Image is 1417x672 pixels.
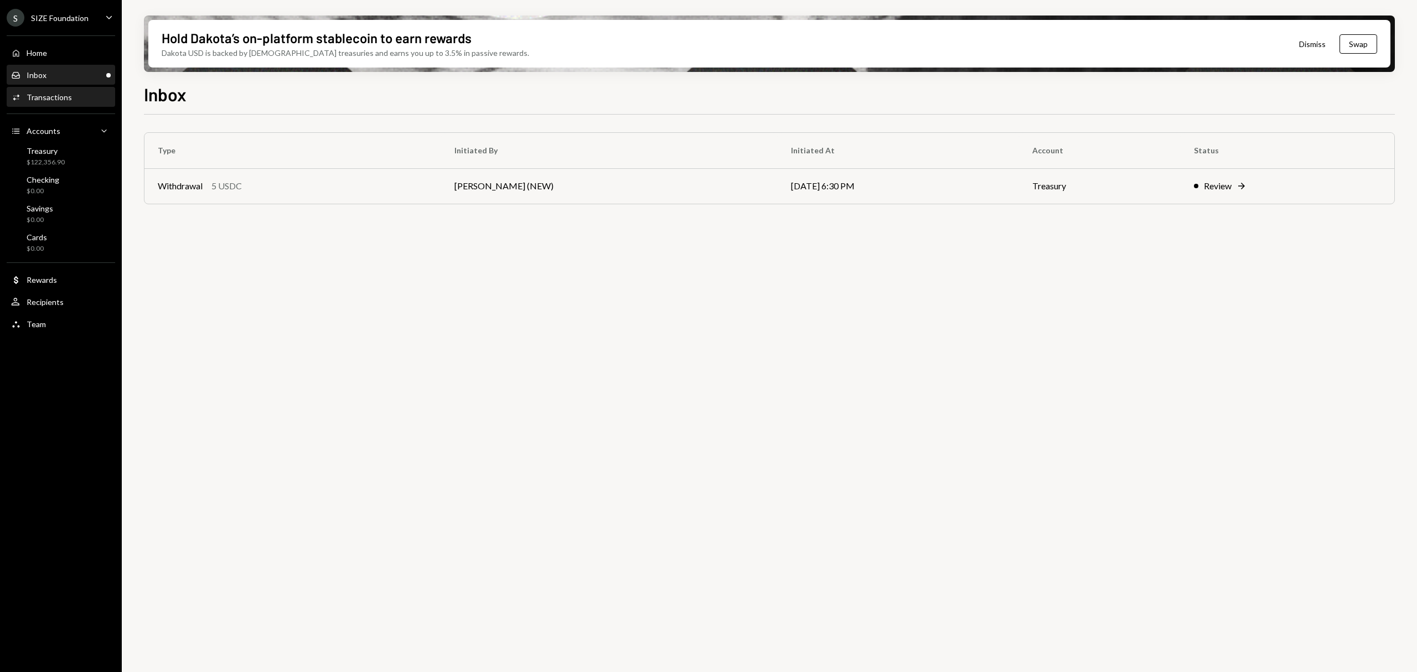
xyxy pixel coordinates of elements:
div: Withdrawal [158,179,203,193]
h1: Inbox [144,83,187,105]
td: [DATE] 6:30 PM [778,168,1020,204]
th: Account [1019,133,1181,168]
div: $0.00 [27,215,53,225]
div: Hold Dakota’s on-platform stablecoin to earn rewards [162,29,472,47]
a: Home [7,43,115,63]
div: $122,356.90 [27,158,65,167]
a: Rewards [7,270,115,290]
a: Cards$0.00 [7,229,115,256]
button: Swap [1340,34,1377,54]
th: Status [1181,133,1394,168]
div: Cards [27,232,47,242]
div: S [7,9,24,27]
th: Initiated At [778,133,1020,168]
a: Checking$0.00 [7,172,115,198]
div: Checking [27,175,59,184]
div: Home [27,48,47,58]
div: Accounts [27,126,60,136]
a: Inbox [7,65,115,85]
a: Team [7,314,115,334]
div: Treasury [27,146,65,156]
td: Treasury [1019,168,1181,204]
div: $0.00 [27,244,47,254]
button: Dismiss [1285,31,1340,57]
div: Transactions [27,92,72,102]
div: Rewards [27,275,57,285]
div: Savings [27,204,53,213]
a: Accounts [7,121,115,141]
div: Review [1204,179,1232,193]
div: SIZE Foundation [31,13,89,23]
a: Transactions [7,87,115,107]
a: Savings$0.00 [7,200,115,227]
a: Treasury$122,356.90 [7,143,115,169]
div: Team [27,319,46,329]
th: Type [144,133,441,168]
a: Recipients [7,292,115,312]
td: [PERSON_NAME] (NEW) [441,168,778,204]
div: Inbox [27,70,46,80]
div: Dakota USD is backed by [DEMOGRAPHIC_DATA] treasuries and earns you up to 3.5% in passive rewards. [162,47,529,59]
div: $0.00 [27,187,59,196]
th: Initiated By [441,133,778,168]
div: 5 USDC [211,179,242,193]
div: Recipients [27,297,64,307]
